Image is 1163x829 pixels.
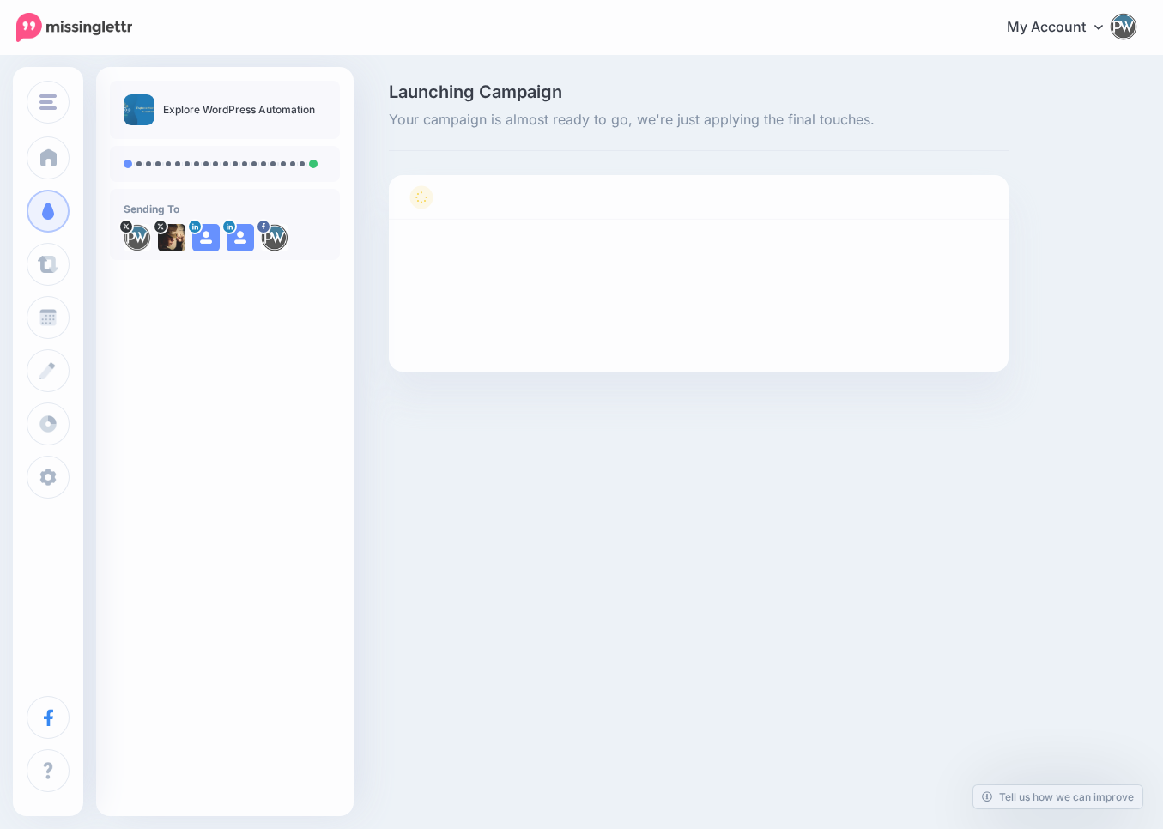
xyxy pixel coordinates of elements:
img: menu.png [39,94,57,110]
p: Explore WordPress Automation [163,101,315,118]
span: Your campaign is almost ready to go, we're just applying the final touches. [389,109,1009,131]
img: Missinglettr [16,13,132,42]
h4: Sending To [124,203,326,215]
img: 0f4983b71a93871fd95cf9e360907416_thumb.jpg [124,94,154,125]
img: user_default_image.png [192,224,220,251]
a: My Account [990,7,1137,49]
a: Tell us how we can improve [973,785,1142,808]
img: user_default_image.png [227,224,254,251]
span: Launching Campaign [389,83,1009,100]
img: nDZwjfXF-6798.jpg [124,224,151,251]
img: 940824_511012625772787_6724243869720313654_n-bsa23366.png [261,224,288,251]
img: Rd6_BzEy-6799.jpg [158,224,185,251]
